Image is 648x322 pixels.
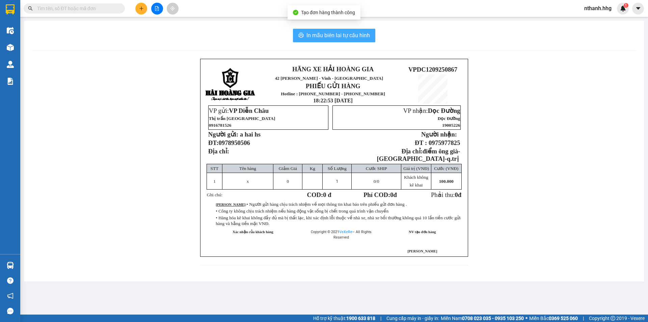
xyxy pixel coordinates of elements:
span: Tên hàng [239,166,256,171]
span: In mẫu biên lai tự cấu hình [306,31,370,40]
span: 0916781526 [209,123,232,128]
span: Kg [310,166,315,171]
span: 0 [374,179,376,184]
strong: PHIẾU GỬI HÀNG [306,82,360,90]
span: a hai hs [240,131,261,138]
a: VeXeRe [339,230,352,234]
span: caret-down [635,5,641,11]
sup: 1 [624,3,628,8]
span: | [583,315,584,322]
span: Miền Bắc [529,315,578,322]
strong: Xác nhận của khách hàng [233,230,273,234]
span: STT [211,166,219,171]
span: Miền Nam [441,315,524,322]
span: 100.000 [439,179,454,184]
span: Cung cấp máy in - giấy in: [386,315,439,322]
span: 19005226 [442,123,460,128]
span: 18:22:53 [DATE] [313,98,353,103]
span: VP Diễn Châu [229,107,269,114]
span: message [7,308,13,314]
span: | [380,315,381,322]
span: file-add [155,6,159,11]
strong: Người gửi: [208,131,238,138]
strong: Người nhận: [421,131,457,138]
span: 0975977825 [429,139,460,146]
span: question-circle [7,277,13,284]
strong: ĐT : [415,139,427,146]
span: 0 [455,191,458,198]
span: [PERSON_NAME] [407,249,437,253]
span: 1 [625,3,627,8]
strong: 1900 633 818 [346,316,375,321]
span: • Người gửi hàng chịu trách nhiệm về mọi thông tin khai báo trên phiếu gửi đơn hàng . [246,202,407,207]
span: plus [139,6,144,11]
span: • Công ty không chịu trách nhiệm nếu hàng động vật sống bị chết trong quá trình vận chuyển [216,208,388,214]
img: warehouse-icon [7,44,14,51]
span: Dọc Đường [428,107,460,114]
button: printerIn mẫu biên lai tự cấu hình [293,29,375,42]
span: 0 [287,179,289,184]
span: ⚪️ [525,317,528,320]
span: 0978950506 [219,139,250,146]
span: Tạo đơn hàng thành công [301,10,355,15]
strong: 0369 525 060 [549,316,578,321]
span: 0 đ [323,191,331,198]
span: x [247,179,249,184]
span: Cước (VNĐ) [434,166,458,171]
span: aim [170,6,175,11]
strong: ĐT: [208,139,250,146]
img: warehouse-icon [7,27,14,34]
strong: [PERSON_NAME] [216,203,245,206]
span: search [28,6,33,11]
span: 1 [213,179,216,184]
span: Dọc Đường [438,116,460,121]
span: 0 [390,191,393,198]
span: Phải thu: [431,191,461,198]
span: VPDC1209250867 [408,66,457,73]
span: VP nhận: [403,107,460,114]
span: 1 [336,179,338,184]
span: printer [298,32,304,39]
span: Số Lượng [328,166,347,171]
img: warehouse-icon [7,61,14,68]
span: Hỗ trợ kỹ thuật: [313,315,375,322]
span: • Hàng hóa kê khai không đầy đủ mà bị thất lạc, khi xác định lỗi thuộc về nhà xe, nhà xe bồi thườ... [216,215,461,226]
img: icon-new-feature [620,5,626,11]
button: file-add [151,3,163,15]
strong: Địa chỉ: [401,148,422,155]
img: warehouse-icon [7,262,14,269]
strong: Hotline : [PHONE_NUMBER] - [PHONE_NUMBER] [281,91,385,96]
strong: Phí COD: đ [363,191,397,198]
span: Địa chỉ: [208,148,229,155]
span: notification [7,293,13,299]
span: copyright [611,316,615,321]
button: aim [167,3,179,15]
span: check-circle [293,10,298,15]
strong: NV tạo đơn hàng [409,230,436,234]
span: 42 [PERSON_NAME] - Vinh - [GEOGRAPHIC_DATA] [275,76,383,81]
button: plus [135,3,147,15]
span: nthanh.hhg [579,4,617,13]
span: Giá trị (VNĐ) [403,166,429,171]
strong: điểm ông già-[GEOGRAPHIC_DATA]-q.trị [377,148,460,162]
span: Giảm Giá [279,166,297,171]
span: VP gửi: [209,107,269,114]
input: Tìm tên, số ĐT hoặc mã đơn [37,5,117,12]
img: solution-icon [7,78,14,85]
span: Khách không kê khai [404,175,428,188]
span: Thị trấn [GEOGRAPHIC_DATA] [209,116,275,121]
span: đ [458,191,461,198]
span: /0 [374,179,379,184]
span: Copyright © 2021 – All Rights Reserved [311,230,372,240]
strong: COD: [307,191,331,198]
span: Ghi chú: [207,192,222,197]
span: : [216,203,407,206]
img: logo-vxr [6,4,15,15]
span: Cước SHIP [366,166,387,171]
strong: 0708 023 035 - 0935 103 250 [462,316,524,321]
strong: HÃNG XE HẢI HOÀNG GIA [292,66,374,73]
img: logo [205,68,256,101]
button: caret-down [632,3,644,15]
